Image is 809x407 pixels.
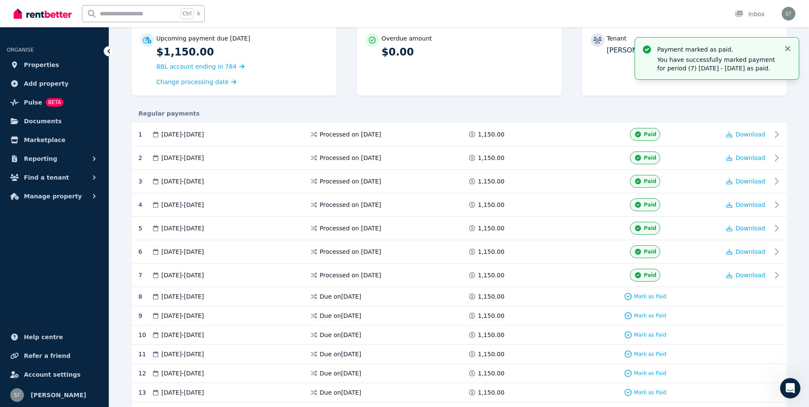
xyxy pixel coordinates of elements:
span: Pulse [24,97,42,108]
button: Reporting [7,150,102,167]
button: Home [133,3,150,20]
span: [DATE] - [DATE] [162,201,204,209]
span: Due on [DATE] [320,292,362,301]
span: Paid [644,131,656,138]
span: 1,150.00 [478,177,505,186]
div: 6 [139,245,151,258]
button: I'm a landlord and already have a tenant [25,227,159,244]
b: What can we help you with [DATE]? [14,96,133,103]
div: Hey there 👋 Welcome to RentBetter!On RentBetter, taking control and managing your property is eas... [7,49,140,110]
p: [PERSON_NAME] [607,45,778,55]
span: Due on [DATE] [320,388,362,397]
span: Ctrl [180,8,194,19]
span: Paid [644,272,656,279]
span: 1,150.00 [478,350,505,358]
div: 8 [139,292,151,301]
img: Profile image for The RentBetter Team [24,5,38,18]
span: Download [736,272,766,279]
span: Processed on [DATE] [320,271,381,279]
span: Help centre [24,332,63,342]
span: Account settings [24,369,81,380]
span: 1,150.00 [478,247,505,256]
button: Download [726,130,766,139]
span: Mark as Paid [634,331,667,338]
span: Refer a friend [24,351,70,361]
span: ORGANISE [7,47,34,53]
div: Close [150,3,165,19]
span: 1,150.00 [478,154,505,162]
button: Manage property [7,188,102,205]
span: 1,150.00 [478,388,505,397]
span: [DATE] - [DATE] [162,154,204,162]
span: k [197,10,200,17]
span: Processed on [DATE] [320,177,381,186]
div: 5 [139,222,151,235]
button: Download [726,154,766,162]
div: Inbox [735,10,765,18]
div: 13 [139,388,151,397]
span: Download [736,178,766,185]
div: 10 [139,331,151,339]
a: Add property [7,75,102,92]
div: 7 [139,269,151,282]
span: Due on [DATE] [320,331,362,339]
button: go back [6,3,22,20]
span: [DATE] - [DATE] [162,311,204,320]
div: 11 [139,350,151,358]
span: Processed on [DATE] [320,224,381,233]
span: [DATE] - [DATE] [162,331,204,339]
button: I'm looking to sell my property [6,248,110,265]
img: RentBetter [14,7,72,20]
button: Download [726,201,766,209]
span: 1,150.00 [478,369,505,378]
button: I'm a landlord looking for a tenant [45,205,160,222]
span: [DATE] - [DATE] [162,369,204,378]
span: [DATE] - [DATE] [162,292,204,301]
span: [DATE] - [DATE] [162,350,204,358]
span: Paid [644,248,656,255]
span: Change processing date [157,78,229,86]
span: [DATE] - [DATE] [162,177,204,186]
div: 9 [139,311,151,320]
div: 3 [139,175,151,188]
a: Marketplace [7,131,102,148]
span: Add property [24,78,69,89]
span: Paid [644,201,656,208]
a: Account settings [7,366,102,383]
span: Paid [644,154,656,161]
a: Properties [7,56,102,73]
span: [DATE] - [DATE] [162,388,204,397]
span: 1,150.00 [478,130,505,139]
iframe: Intercom live chat [780,378,800,398]
span: Paid [644,178,656,185]
span: Due on [DATE] [320,369,362,378]
p: $0.00 [382,45,553,59]
button: Download [726,247,766,256]
a: PulseBETA [7,94,102,111]
span: Processed on [DATE] [320,154,381,162]
div: The RentBetter Team • [DATE] [14,111,92,116]
p: Tenant [607,34,627,43]
button: Download [726,177,766,186]
span: Download [736,248,766,255]
span: Mark as Paid [634,389,667,396]
span: Download [736,201,766,208]
span: 1,150.00 [478,331,505,339]
span: [DATE] - [DATE] [162,247,204,256]
p: $1,150.00 [157,45,328,59]
span: 1,150.00 [478,201,505,209]
span: 1,150.00 [478,271,505,279]
span: [PERSON_NAME] [31,390,86,400]
span: Download [736,154,766,161]
p: You have successfully marked payment for period (7) [DATE] - [DATE] as paid. [657,55,777,73]
span: Mark as Paid [634,351,667,358]
p: Upcoming payment due [DATE] [157,34,250,43]
div: On RentBetter, taking control and managing your property is easier than ever before. [14,67,133,92]
span: [DATE] - [DATE] [162,271,204,279]
span: Mark as Paid [634,370,667,377]
button: Download [726,271,766,279]
img: Sonya Tierney [782,7,795,20]
div: Regular payments [132,109,787,118]
span: Processed on [DATE] [320,247,381,256]
span: Mark as Paid [634,312,667,319]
